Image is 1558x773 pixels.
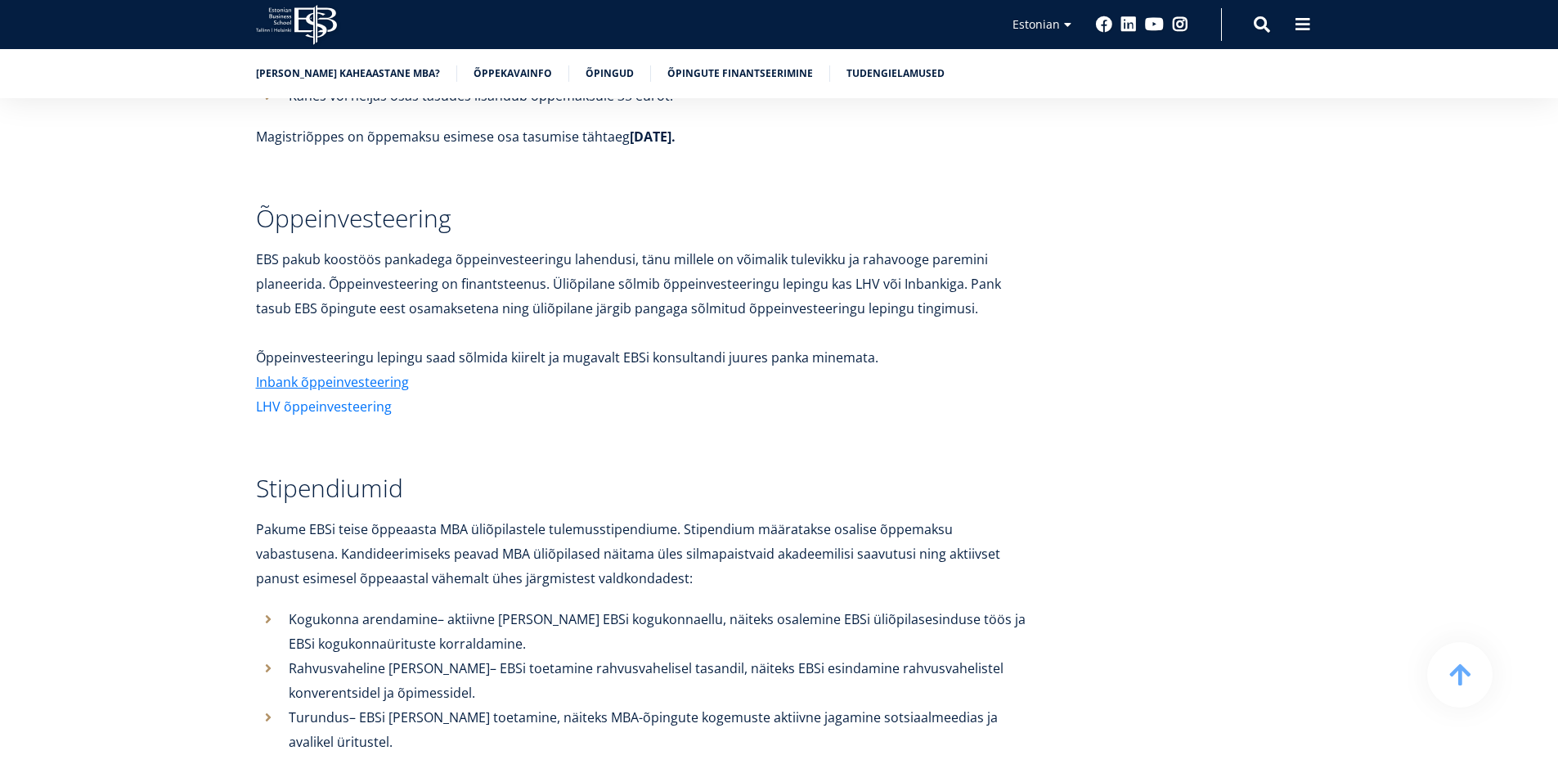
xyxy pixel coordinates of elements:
h3: Stipendiumid [256,476,1033,501]
strong: [DATE]. [630,128,676,146]
b: Rahvusvaheline [PERSON_NAME] [289,659,490,677]
li: – aktiivne [PERSON_NAME] EBSi kogukonnaellu, näiteks osalemine EBSi üliõpilasesinduse töös ja EBS... [256,607,1033,656]
a: Inbank õppeinvesteering [256,370,409,394]
a: Instagram [1172,16,1188,33]
p: Magistriõppes on õppemaksu esimese osa tasumise tähtaeg [256,124,1033,149]
a: LHV õppeinvesteering [256,394,392,419]
a: Õpingute finantseerimine [667,65,813,82]
p: Õppeinvesteeringu lepingu saad sõlmida kiirelt ja mugavalt EBSi konsultandi juures panka minemata. [256,345,1033,370]
p: EBS pakub koostöös pankadega õppeinvesteeringu lahendusi, tänu millele on võimalik tulevikku ja r... [256,247,1033,345]
span: Kaheaastane MBA [19,182,107,196]
a: Õppekavainfo [474,65,552,82]
a: [PERSON_NAME] kaheaastane MBA? [256,65,440,82]
b: Turundus [289,708,349,726]
input: Üheaastane eestikeelne MBA [4,161,15,172]
a: Tudengielamused [846,65,945,82]
span: Perekonnanimi [388,1,463,16]
input: Kaheaastane MBA [4,182,15,193]
a: Linkedin [1120,16,1137,33]
p: Pakume EBSi teise õppeaasta MBA üliõpilastele tulemusstipendiume. Stipendium määratakse osalise õ... [256,517,1033,591]
span: Üheaastane eestikeelne MBA [19,160,159,175]
input: Tehnoloogia ja innovatsiooni juhtimine (MBA) [4,204,15,214]
a: Facebook [1096,16,1112,33]
h3: Õppeinvesteering [256,206,1033,231]
a: Youtube [1145,16,1164,33]
li: – EBSi toetamine rahvusvahelisel tasandil, näiteks EBSi esindamine rahvusvahelistel konverentside... [256,656,1033,705]
b: Kogukonna arendamine [289,610,438,628]
a: Õpingud [586,65,634,82]
span: Tehnoloogia ja innovatsiooni juhtimine (MBA) [19,203,240,218]
li: – EBSi [PERSON_NAME] toetamine, näiteks MBA-õpingute kogemuste aktiivne jagamine sotsiaalmeedias ... [256,705,1033,754]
